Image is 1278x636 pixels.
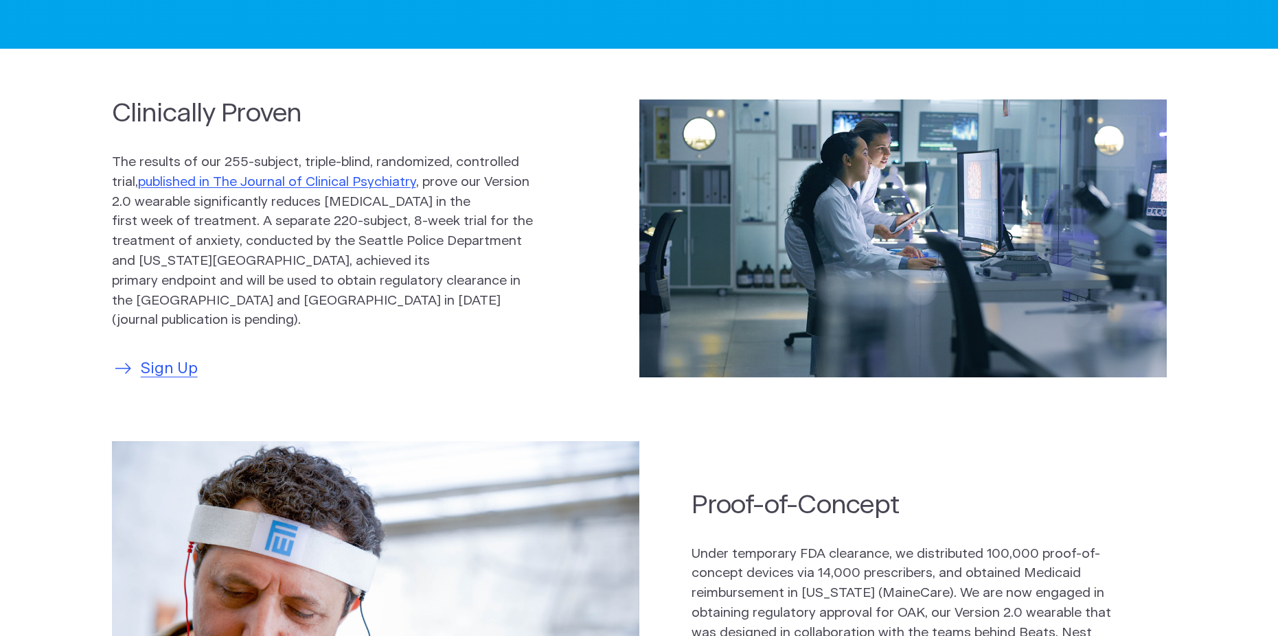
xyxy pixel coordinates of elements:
p: The results of our 255-subject, triple-blind, randomized, controlled trial, , prove our Version 2... [112,153,534,331]
a: Sign Up [112,357,198,381]
h2: Clinically Proven [112,96,534,131]
a: published in The Journal of Clinical Psychiatry [138,176,416,189]
h2: Proof-of-Concept [692,488,1113,523]
span: Sign Up [141,357,198,381]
